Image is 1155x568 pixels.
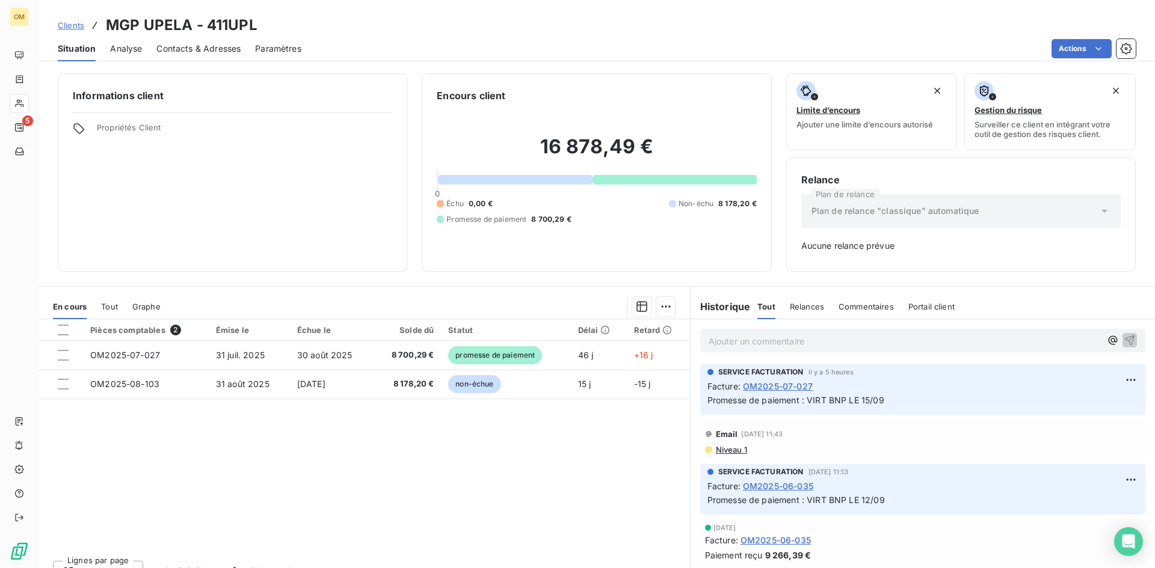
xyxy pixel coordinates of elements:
span: Promesse de paiement [446,214,526,225]
span: [DATE] 11:13 [808,468,849,475]
div: Statut [448,325,563,335]
span: Paiement reçu [705,549,763,561]
span: 31 août 2025 [216,379,269,389]
span: Email [716,429,738,439]
span: OM2025-07-027 [743,380,813,392]
span: Clients [58,20,84,30]
div: OM [10,7,29,26]
h2: 16 878,49 € [437,135,756,171]
h6: Informations client [73,88,392,103]
div: Pièces comptables [90,325,202,335]
span: OM2025-07-027 [90,350,160,360]
span: 9 266,39 € [765,549,812,561]
span: 30 août 2025 [297,350,353,360]
button: Actions [1052,39,1112,58]
span: Plan de relance "classique" automatique [812,205,979,217]
span: SERVICE FACTURATION [718,367,804,377]
span: Graphe [132,302,161,311]
span: Ajouter une limite d’encours autorisé [796,120,933,129]
a: Clients [58,19,84,31]
span: Échu [446,198,464,209]
span: Commentaires [839,302,894,311]
span: non-échue [448,375,500,393]
span: Tout [101,302,118,311]
h6: Relance [801,173,1121,187]
h3: MGP UPELA - 411UPL [106,14,257,36]
span: 8 178,20 € [380,378,434,390]
span: Contacts & Adresses [156,43,241,55]
div: Solde dû [380,325,434,335]
button: Limite d’encoursAjouter une limite d’encours autorisé [786,73,958,150]
div: Délai [578,325,620,335]
span: Analyse [110,43,142,55]
span: Facture : [707,480,741,492]
span: 2 [170,325,181,335]
span: Niveau 1 [715,445,747,454]
span: Non-échu [679,198,713,209]
span: 8 700,29 € [531,214,571,225]
span: 5 [22,115,33,126]
div: Open Intercom Messenger [1114,527,1143,556]
span: Paramètres [255,43,301,55]
span: SERVICE FACTURATION [718,466,804,477]
span: 46 j [578,350,594,360]
img: Logo LeanPay [10,542,29,561]
span: En cours [53,302,87,311]
span: Facture : [707,380,741,392]
h6: Encours client [437,88,505,103]
span: 8 700,29 € [380,349,434,361]
span: [DATE] [713,524,736,531]
span: il y a 5 heures [808,368,854,376]
span: 0,00 € [469,198,493,209]
span: OM2025-06-035 [741,534,811,546]
span: 31 juil. 2025 [216,350,265,360]
span: Propriétés Client [97,123,392,139]
div: Retard [634,325,683,335]
span: [DATE] [297,379,325,389]
span: [DATE] 11:43 [741,430,783,438]
span: Promesse de paiement : VIRT BNP LE 15/09 [707,395,884,405]
span: 0 [435,189,440,198]
span: OM2025-06-035 [743,480,813,492]
button: Gestion du risqueSurveiller ce client en intégrant votre outil de gestion des risques client. [964,73,1136,150]
span: -15 j [634,379,651,389]
div: Échue le [297,325,366,335]
h6: Historique [691,299,751,314]
span: Facture : [705,534,738,546]
span: Tout [757,302,775,311]
span: 8 178,20 € [718,198,757,209]
span: Portail client [908,302,955,311]
span: 15 j [578,379,591,389]
span: OM2025-08-103 [90,379,159,389]
span: Surveiller ce client en intégrant votre outil de gestion des risques client. [975,120,1126,139]
span: Gestion du risque [975,105,1042,115]
span: Situation [58,43,96,55]
span: Relances [790,302,824,311]
div: Émise le [216,325,283,335]
span: Aucune relance prévue [801,240,1121,252]
span: +16 j [634,350,653,360]
span: promesse de paiement [448,346,542,364]
span: Promesse de paiement : VIRT BNP LE 12/09 [707,495,885,505]
span: Limite d’encours [796,105,860,115]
